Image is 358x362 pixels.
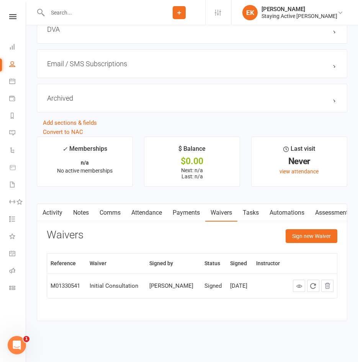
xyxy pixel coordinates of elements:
[45,7,153,18] input: Search...
[47,60,337,68] h3: Email / SMS Subscriptions
[283,144,315,158] div: Last visit
[310,204,356,222] a: Assessments
[286,229,337,243] button: Sign new Waiver
[230,283,249,289] div: [DATE]
[9,56,26,73] a: People
[262,13,337,20] div: Staying Active [PERSON_NAME]
[9,246,26,263] a: General attendance kiosk mode
[201,254,227,273] th: Status
[227,254,253,273] th: Signed
[8,336,26,354] iframe: Intercom live chat
[9,73,26,91] a: Calendar
[43,129,83,135] a: Convert to NAC
[280,168,319,174] a: view attendance
[151,157,233,165] div: $0.00
[9,91,26,108] a: Payments
[9,263,26,280] a: Roll call kiosk mode
[9,108,26,125] a: Reports
[68,204,94,222] a: Notes
[57,168,113,174] span: No active memberships
[90,283,142,289] div: Initial Consultation
[47,25,337,33] h3: DVA
[237,204,264,222] a: Tasks
[264,204,310,222] a: Automations
[43,119,97,126] a: Add sections & fields
[47,229,83,241] h3: Waivers
[81,160,89,166] strong: n/a
[9,280,26,297] a: Class kiosk mode
[146,254,201,273] th: Signed by
[253,254,286,273] th: Instructor
[62,145,67,153] i: ✓
[23,336,29,342] span: 1
[9,160,26,177] a: Product Sales
[9,39,26,56] a: Dashboard
[178,144,206,158] div: $ Balance
[47,254,86,273] th: Reference
[205,204,237,222] a: Waivers
[149,283,197,289] div: [PERSON_NAME]
[47,94,337,102] h3: Archived
[258,157,340,165] div: Never
[151,167,233,179] p: Next: n/a Last: n/a
[62,144,107,158] div: Memberships
[242,5,258,20] div: EK
[204,283,224,289] div: Signed
[94,204,126,222] a: Comms
[167,204,205,222] a: Payments
[37,204,68,222] a: Activity
[9,228,26,246] a: What's New
[262,6,337,13] div: [PERSON_NAME]
[126,204,167,222] a: Attendance
[51,283,83,289] div: M01330541
[86,254,146,273] th: Waiver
